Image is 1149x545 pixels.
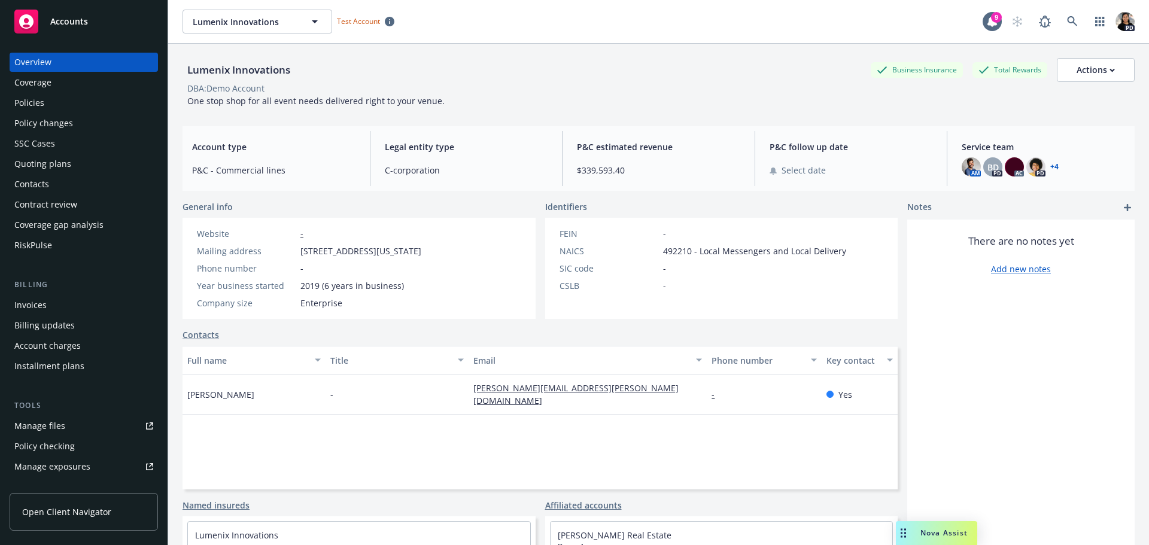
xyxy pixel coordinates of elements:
[663,262,666,275] span: -
[10,5,158,38] a: Accounts
[991,263,1051,275] a: Add new notes
[193,16,296,28] span: Lumenix Innovations
[300,297,342,309] span: Enterprise
[197,279,296,292] div: Year business started
[183,200,233,213] span: General info
[187,95,445,106] span: One stop shop for all event needs delivered right to your venue.
[782,164,826,176] span: Select date
[962,141,1125,153] span: Service team
[14,175,49,194] div: Contacts
[10,357,158,376] a: Installment plans
[187,82,265,95] div: DBA: Demo Account
[707,346,821,375] button: Phone number
[10,114,158,133] a: Policy changes
[330,354,451,367] div: Title
[22,506,111,518] span: Open Client Navigator
[14,93,44,112] div: Policies
[1005,10,1029,34] a: Start snowing
[987,161,999,173] span: BD
[10,477,158,497] a: Manage certificates
[663,227,666,240] span: -
[14,437,75,456] div: Policy checking
[300,245,421,257] span: [STREET_ADDRESS][US_STATE]
[972,62,1047,77] div: Total Rewards
[50,17,88,26] span: Accounts
[896,521,911,545] div: Drag to move
[187,354,308,367] div: Full name
[10,73,158,92] a: Coverage
[560,245,658,257] div: NAICS
[1005,157,1024,176] img: photo
[871,62,963,77] div: Business Insurance
[838,388,852,401] span: Yes
[10,134,158,153] a: SSC Cases
[14,457,90,476] div: Manage exposures
[577,141,740,153] span: P&C estimated revenue
[385,141,548,153] span: Legal entity type
[197,262,296,275] div: Phone number
[300,262,303,275] span: -
[183,10,332,34] button: Lumenix Innovations
[712,389,724,400] a: -
[545,499,622,511] a: Affiliated accounts
[1026,157,1045,176] img: photo
[10,336,158,355] a: Account charges
[473,354,689,367] div: Email
[195,529,278,541] a: Lumenix Innovations
[14,336,81,355] div: Account charges
[10,400,158,412] div: Tools
[10,296,158,315] a: Invoices
[10,437,158,456] a: Policy checking
[14,236,52,255] div: RiskPulse
[560,227,658,240] div: FEIN
[183,499,250,511] a: Named insureds
[10,93,158,112] a: Policies
[968,234,1074,248] span: There are no notes yet
[330,388,333,401] span: -
[14,477,93,497] div: Manage certificates
[560,279,658,292] div: CSLB
[187,388,254,401] span: [PERSON_NAME]
[10,215,158,235] a: Coverage gap analysis
[14,73,51,92] div: Coverage
[10,195,158,214] a: Contract review
[385,164,548,176] span: C-corporation
[14,53,51,72] div: Overview
[337,16,380,26] span: Test Account
[14,296,47,315] div: Invoices
[1120,200,1135,215] a: add
[577,164,740,176] span: $339,593.40
[183,346,326,375] button: Full name
[907,200,932,215] span: Notes
[1088,10,1112,34] a: Switch app
[770,141,933,153] span: P&C follow up date
[14,114,73,133] div: Policy changes
[10,53,158,72] a: Overview
[14,316,75,335] div: Billing updates
[14,154,71,173] div: Quoting plans
[1057,58,1135,82] button: Actions
[10,416,158,436] a: Manage files
[663,245,846,257] span: 492210 - Local Messengers and Local Delivery
[1077,59,1115,81] div: Actions
[14,195,77,214] div: Contract review
[197,227,296,240] div: Website
[560,262,658,275] div: SIC code
[712,354,803,367] div: Phone number
[183,62,295,78] div: Lumenix Innovations
[10,279,158,291] div: Billing
[663,279,666,292] span: -
[332,15,399,28] span: Test Account
[192,164,355,176] span: P&C - Commercial lines
[300,228,303,239] a: -
[10,457,158,476] span: Manage exposures
[10,316,158,335] a: Billing updates
[1115,12,1135,31] img: photo
[473,382,679,406] a: [PERSON_NAME][EMAIL_ADDRESS][PERSON_NAME][DOMAIN_NAME]
[469,346,707,375] button: Email
[1060,10,1084,34] a: Search
[826,354,880,367] div: Key contact
[14,134,55,153] div: SSC Cases
[326,346,469,375] button: Title
[14,416,65,436] div: Manage files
